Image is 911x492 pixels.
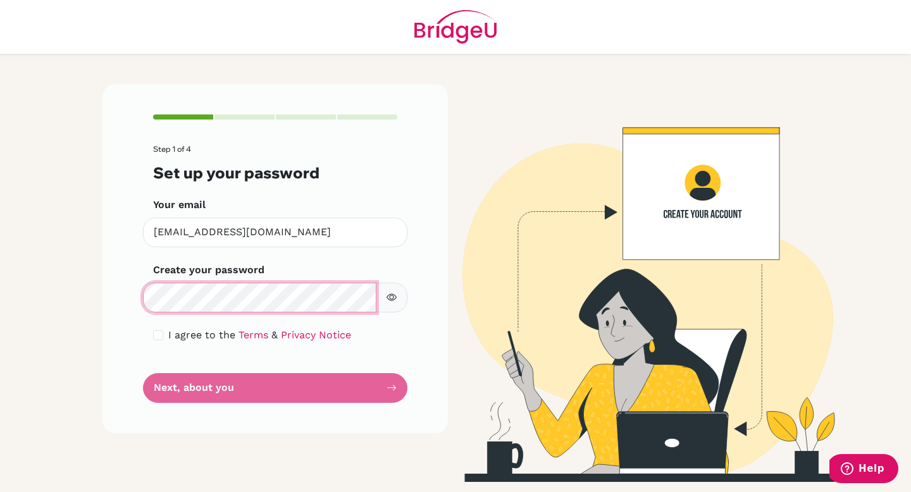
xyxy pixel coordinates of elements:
input: Insert your email* [143,218,407,247]
a: Privacy Notice [281,329,351,341]
label: Your email [153,197,206,212]
span: & [271,329,278,341]
span: I agree to the [168,329,235,341]
a: Terms [239,329,268,341]
label: Create your password [153,262,264,278]
iframe: Opens a widget where you can find more information [829,454,898,486]
h3: Set up your password [153,164,397,182]
span: Step 1 of 4 [153,144,191,154]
